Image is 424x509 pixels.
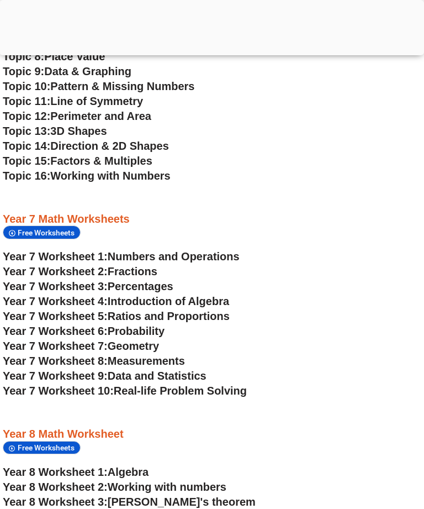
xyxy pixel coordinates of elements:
span: Fractions [108,265,158,277]
span: Year 8 Worksheet 1: [3,466,108,478]
span: Measurements [108,355,185,367]
span: Perimeter and Area [51,110,152,122]
span: Year 7 Worksheet 6: [3,325,108,337]
a: Year 7 Worksheet 5:Ratios and Proportions [3,310,230,322]
span: Topic 9: [3,65,45,77]
a: Year 7 Worksheet 3:Percentages [3,280,174,292]
span: Ratios and Proportions [108,310,230,322]
a: Topic 10:Pattern & Missing Numbers [3,80,195,92]
span: Algebra [108,466,149,478]
a: Topic 15:Factors & Multiples [3,155,153,167]
span: Free Worksheets [18,228,78,237]
span: Line of Symmetry [51,95,144,107]
h3: Year 7 Math Worksheets [3,212,416,226]
a: Topic 11:Line of Symmetry [3,95,144,107]
span: Geometry [108,340,160,352]
span: Probability [108,325,165,337]
span: Direction & 2D Shapes [51,140,169,152]
a: Year 7 Worksheet 7:Geometry [3,340,160,352]
span: Year 7 Worksheet 9: [3,370,108,382]
a: Year 7 Worksheet 6:Probability [3,325,165,337]
a: Topic 12:Perimeter and Area [3,110,152,122]
span: Year 7 Worksheet 1: [3,250,108,263]
span: Data & Graphing [45,65,132,77]
span: Numbers and Operations [108,250,240,263]
a: Topic 9:Data & Graphing [3,65,132,77]
span: Introduction of Algebra [108,295,230,307]
iframe: Chat Widget [235,384,424,509]
span: Percentages [108,280,174,292]
a: Year 8 Worksheet 1:Algebra [3,466,149,478]
span: Year 7 Worksheet 4: [3,295,108,307]
a: Topic 13:3D Shapes [3,125,108,137]
a: Year 7 Worksheet 2:Fractions [3,265,158,277]
span: Topic 12: [3,110,51,122]
span: Topic 8: [3,50,45,62]
span: Topic 14: [3,140,51,152]
a: Year 7 Worksheet 9:Data and Statistics [3,370,207,382]
span: Working with numbers [108,481,227,493]
div: Free Worksheets [3,441,81,455]
a: Topic 14:Direction & 2D Shapes [3,140,169,152]
a: Year 7 Worksheet 4:Introduction of Algebra [3,295,230,307]
span: Year 7 Worksheet 3: [3,280,108,292]
a: Year 8 Worksheet 3:[PERSON_NAME]'s theorem [3,496,256,508]
a: Year 7 Worksheet 1:Numbers and Operations [3,250,240,263]
span: Year 7 Worksheet 5: [3,310,108,322]
span: Topic 11: [3,95,51,107]
span: Real-life Problem Solving [114,385,247,397]
span: Data and Statistics [108,370,207,382]
span: Topic 16: [3,170,51,182]
span: Year 7 Worksheet 7: [3,340,108,352]
a: Year 8 Worksheet 2:Working with numbers [3,481,227,493]
span: Topic 10: [3,80,51,92]
a: Year 7 Worksheet 10:Real-life Problem Solving [3,385,247,397]
span: Topic 13: [3,125,51,137]
span: Year 7 Worksheet 10: [3,385,114,397]
span: Free Worksheets [18,443,78,452]
span: Year 7 Worksheet 8: [3,355,108,367]
a: Topic 8:Place Value [3,50,105,62]
span: Year 7 Worksheet 2: [3,265,108,277]
span: Year 8 Worksheet 3: [3,496,108,508]
span: Topic 15: [3,155,51,167]
span: Year 8 Worksheet 2: [3,481,108,493]
div: Free Worksheets [3,225,81,239]
h3: Year 8 Math Worksheet [3,427,416,441]
a: Topic 16:Working with Numbers [3,170,171,182]
span: Place Value [45,50,105,62]
span: Pattern & Missing Numbers [51,80,195,92]
span: [PERSON_NAME]'s theorem [108,496,256,508]
a: Year 7 Worksheet 8:Measurements [3,355,185,367]
span: Working with Numbers [51,170,171,182]
span: Factors & Multiples [51,155,152,167]
span: 3D Shapes [51,125,107,137]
